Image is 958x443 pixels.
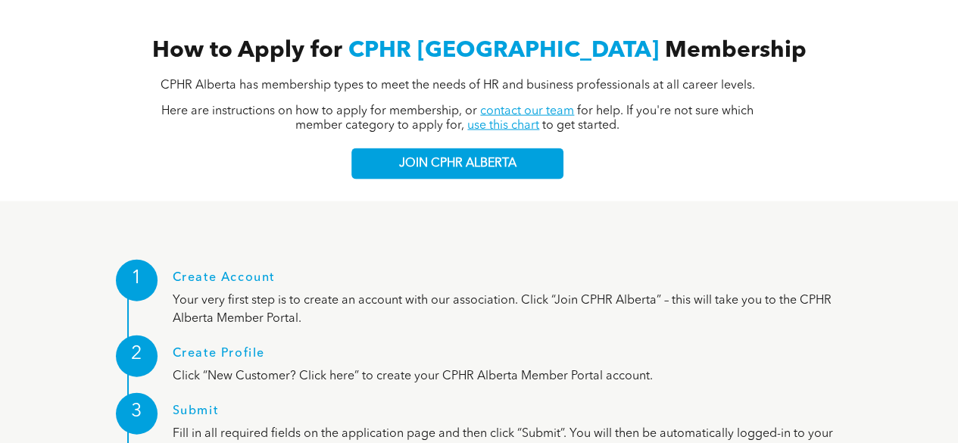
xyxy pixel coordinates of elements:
[351,148,563,179] a: JOIN CPHR ALBERTA
[467,120,539,132] a: use this chart
[173,367,858,385] p: Click “New Customer? Click here” to create your CPHR Alberta Member Portal account.
[665,39,807,62] span: Membership
[480,105,574,117] a: contact our team
[348,39,659,62] span: CPHR [GEOGRAPHIC_DATA]
[173,292,858,328] p: Your very first step is to create an account with our association. Click “Join CPHR Alberta” – th...
[116,335,158,377] div: 2
[542,120,619,132] span: to get started.
[152,39,342,62] span: How to Apply for
[116,260,158,301] div: 1
[116,393,158,435] div: 3
[161,105,477,117] span: Here are instructions on how to apply for membership, or
[173,347,858,367] h1: Create Profile
[399,157,516,171] span: JOIN CPHR ALBERTA
[161,80,755,92] span: CPHR Alberta has membership types to meet the needs of HR and business professionals at all caree...
[173,271,858,292] h1: Create Account
[173,404,858,425] h1: Submit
